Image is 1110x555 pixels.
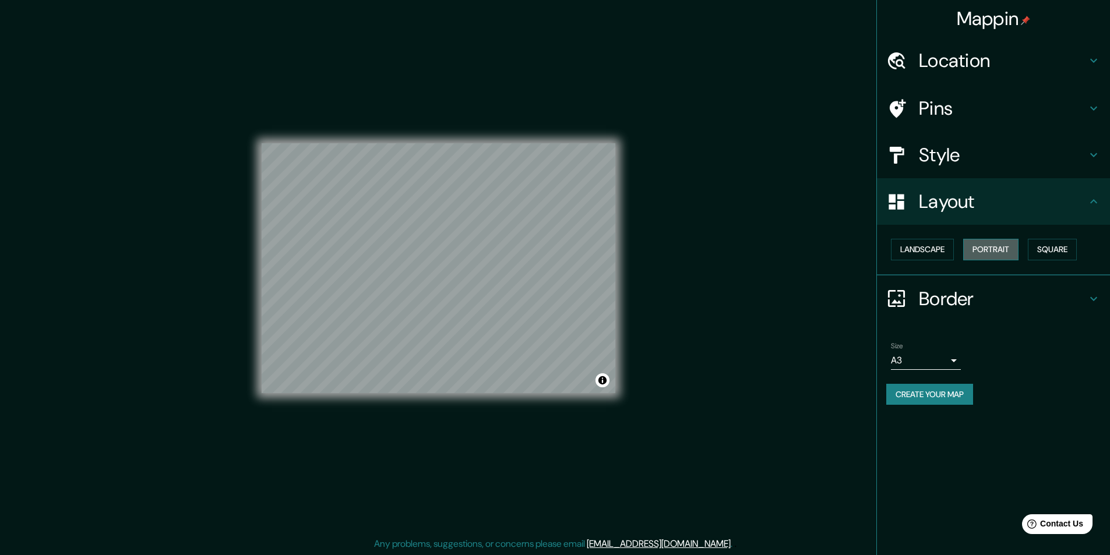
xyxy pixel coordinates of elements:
h4: Style [919,143,1087,167]
div: Style [877,132,1110,178]
h4: Pins [919,97,1087,120]
div: Location [877,37,1110,84]
h4: Location [919,49,1087,72]
p: Any problems, suggestions, or concerns please email . [374,537,732,551]
h4: Border [919,287,1087,310]
div: A3 [891,351,961,370]
iframe: Help widget launcher [1006,510,1097,542]
button: Landscape [891,239,954,260]
h4: Layout [919,190,1087,213]
div: Pins [877,85,1110,132]
button: Toggle attribution [595,373,609,387]
div: . [734,537,737,551]
button: Square [1028,239,1077,260]
a: [EMAIL_ADDRESS][DOMAIN_NAME] [587,538,731,550]
button: Create your map [886,384,973,405]
div: . [732,537,734,551]
button: Portrait [963,239,1019,260]
div: Border [877,275,1110,322]
h4: Mappin [957,7,1031,30]
div: Layout [877,178,1110,225]
label: Size [891,341,903,351]
canvas: Map [262,143,615,393]
img: pin-icon.png [1021,16,1030,25]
